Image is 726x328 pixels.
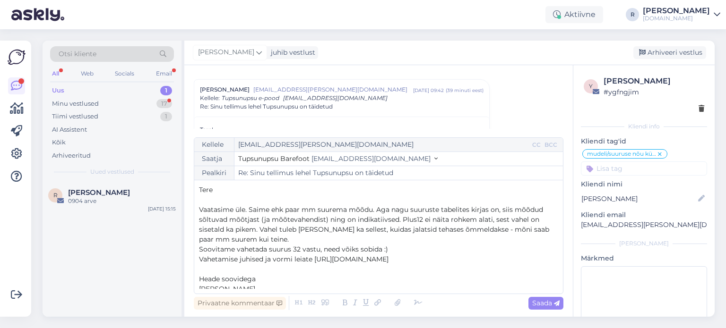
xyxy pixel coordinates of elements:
[194,138,234,151] div: Kellele
[413,87,444,94] div: [DATE] 09:42
[52,86,64,95] div: Uus
[267,48,315,58] div: juhib vestlust
[446,87,484,94] div: ( 39 minuti eest )
[581,193,696,204] input: Lisa nimi
[50,67,61,80] div: All
[238,154,310,163] span: Tupsunupsu Barefoot
[532,299,560,307] span: Saada
[160,112,172,121] div: 1
[53,192,58,199] span: R
[68,188,130,197] span: Reene Helberg
[160,86,172,95] div: 1
[604,87,704,97] div: # ygfngjim
[234,138,530,151] input: Recepient...
[199,205,551,244] span: Vaatasime üle. Saime ehk paar mm suurema mõõdu. Aga nagu suuruste tabelites kirjas on, siis mõõdu...
[199,255,389,263] span: Vahetamise juhised ja vormi leiate [URL][DOMAIN_NAME]
[633,46,706,59] div: Arhiveeri vestlus
[581,122,707,131] div: Kliendi info
[59,49,96,59] span: Otsi kliente
[581,253,707,263] p: Märkmed
[113,67,136,80] div: Socials
[283,94,388,101] span: [EMAIL_ADDRESS][DOMAIN_NAME]
[200,94,220,101] span: Kellele :
[604,76,704,87] div: [PERSON_NAME]
[643,7,720,22] a: [PERSON_NAME][DOMAIN_NAME]
[52,99,99,109] div: Minu vestlused
[626,8,639,21] div: R
[589,83,593,90] span: y
[581,161,707,176] input: Lisa tag
[199,275,256,283] span: Heade soovidega
[52,138,66,147] div: Kõik
[200,102,333,111] span: Re: Sinu tellimus lehel Tupsunupsu on täidetud
[581,239,707,248] div: [PERSON_NAME]
[234,166,563,180] input: Write subject here...
[200,126,484,247] div: Tere! Ma ei tea kas teil kogemata valed mõõdud kodulehel jalanõule:
[90,168,134,176] span: Uued vestlused
[643,7,710,15] div: [PERSON_NAME]
[238,154,438,164] button: Tupsunupsu Barefoot [EMAIL_ADDRESS][DOMAIN_NAME]
[8,48,26,66] img: Askly Logo
[199,245,388,253] span: Soovitame vahetada suurus 32 vastu, need võiks sobida :)
[194,297,286,310] div: Privaatne kommentaar
[222,94,279,101] span: Tupsunupsu e-pood
[543,141,559,149] div: BCC
[311,154,431,163] span: [EMAIL_ADDRESS][DOMAIN_NAME]
[154,67,174,80] div: Email
[79,67,95,80] div: Web
[52,151,91,160] div: Arhiveeritud
[52,125,87,135] div: AI Assistent
[530,141,543,149] div: CC
[581,210,707,220] p: Kliendi email
[199,285,255,293] span: [PERSON_NAME]
[199,185,213,194] span: Tere
[587,151,657,157] span: mudeli/suuruse nõu küsimine
[200,85,250,94] span: [PERSON_NAME]
[581,179,707,189] p: Kliendi nimi
[643,15,710,22] div: [DOMAIN_NAME]
[194,166,234,180] div: Pealkiri
[68,197,176,205] div: 0904 arve
[156,99,172,109] div: 17
[52,112,98,121] div: Tiimi vestlused
[194,152,234,166] div: Saatja
[253,85,413,94] span: [EMAIL_ADDRESS][PERSON_NAME][DOMAIN_NAME]
[581,220,707,230] p: [EMAIL_ADDRESS][PERSON_NAME][DOMAIN_NAME]
[581,136,707,146] p: Kliendi tag'id
[545,6,603,23] div: Aktiivne
[148,205,176,212] div: [DATE] 15:15
[198,47,254,58] span: [PERSON_NAME]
